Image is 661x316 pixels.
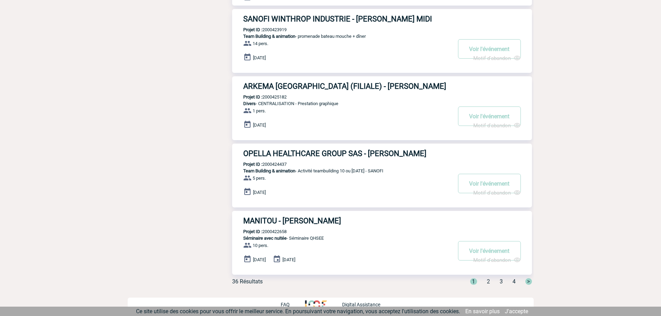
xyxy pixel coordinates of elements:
p: FAQ [281,302,290,307]
span: Team Building & animation [243,168,295,173]
button: Voir l'événement [458,174,521,193]
span: [DATE] [253,55,266,60]
p: 2000422658 [232,229,287,234]
a: En savoir plus [465,308,500,315]
div: Motif d'abandon : A fait appel à d'autres lieux/ prestataires que ceux proposés Date : 06-06-2025... [473,54,521,62]
span: [DATE] [253,257,266,262]
h3: SANOFI WINTHROP INDUSTRIE - [PERSON_NAME] MIDI [243,15,451,23]
button: Voir l'événement [458,39,521,59]
a: FAQ [281,301,305,307]
span: Team Building & animation [243,34,295,39]
p: - CENTRALISATION - Prestation graphique [232,101,451,106]
a: ARKEMA [GEOGRAPHIC_DATA] (FILIALE) - [PERSON_NAME] [232,82,532,91]
p: - Activité teambuilding 10 ou [DATE] - SANOFI [232,168,451,173]
span: 4 [512,278,516,285]
div: Motif d'abandon : Reprise de facture et portage refusé Date : 09-09-2025 Auteur : Agence Commenta... [473,122,521,129]
span: 5 pers. [253,176,266,181]
span: [DATE] [253,190,266,195]
p: 2000424437 [232,162,287,167]
a: SANOFI WINTHROP INDUSTRIE - [PERSON_NAME] MIDI [232,15,532,23]
h3: ARKEMA [GEOGRAPHIC_DATA] (FILIALE) - [PERSON_NAME] [243,82,451,91]
b: Projet ID : [243,94,262,100]
b: Projet ID : [243,27,262,32]
p: Digital Assistance [342,302,380,307]
span: 3 [500,278,503,285]
span: 1 [470,278,477,285]
img: http://www.idealmeetingsevents.fr/ [305,300,327,309]
span: 1 pers. [253,108,266,113]
a: J'accepte [505,308,528,315]
div: Motif d'abandon : A fait appel à d'autres lieux/ prestataires que ceux proposés Date : 23-04-2025... [473,256,521,264]
span: 10 pers. [253,243,268,248]
span: 2 [487,278,490,285]
h3: OPELLA HEALTHCARE GROUP SAS - [PERSON_NAME] [243,149,451,158]
span: Motif d'abandon [473,55,511,61]
p: 2000423919 [232,27,287,32]
span: Divers [243,101,256,106]
span: > [525,278,532,285]
h3: MANITOU - [PERSON_NAME] [243,216,451,225]
span: Motif d'abandon [473,122,511,129]
p: 2000425182 [232,94,287,100]
p: - Séminaire QHSEE [232,236,451,241]
span: Motif d'abandon [473,190,511,196]
button: Voir l'événement [458,241,521,261]
span: Ce site utilise des cookies pour vous offrir le meilleur service. En poursuivant votre navigation... [136,308,460,315]
div: Motif d'abandon : Projet annulé Date : 08-07-2025 Auteur : Agence Commentaire : [473,189,521,196]
p: - promenade bateau mouche + dîner [232,34,451,39]
span: [DATE] [282,257,295,262]
button: Voir l'événement [458,106,521,126]
span: Séminaire avec nuitée [243,236,287,241]
span: [DATE] [253,122,266,128]
b: Projet ID : [243,162,262,167]
b: Projet ID : [243,229,262,234]
a: OPELLA HEALTHCARE GROUP SAS - [PERSON_NAME] [232,149,532,158]
span: 14 pers. [253,41,268,46]
div: 36 Résultats [232,278,263,285]
a: MANITOU - [PERSON_NAME] [232,216,532,225]
span: Motif d'abandon [473,257,511,263]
